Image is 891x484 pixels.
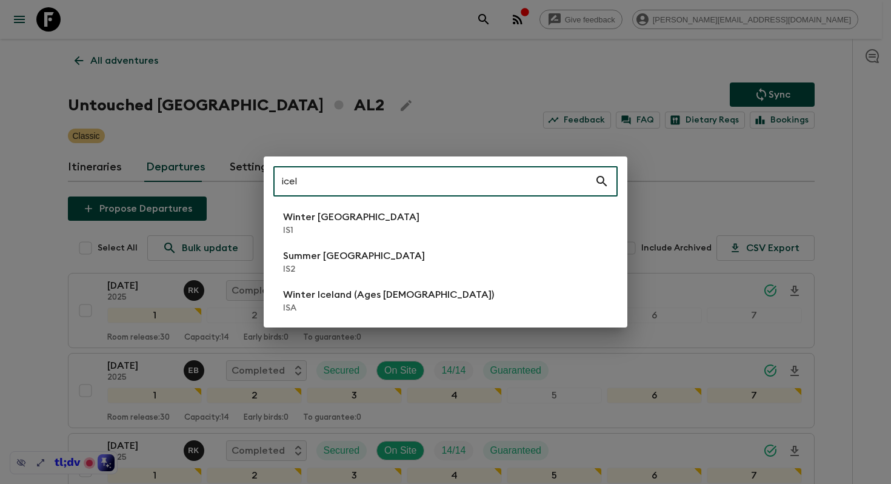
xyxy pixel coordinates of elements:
[283,287,494,302] p: Winter Iceland (Ages [DEMOGRAPHIC_DATA])
[283,263,425,275] p: IS2
[283,210,419,224] p: Winter [GEOGRAPHIC_DATA]
[283,249,425,263] p: Summer [GEOGRAPHIC_DATA]
[273,164,595,198] input: Search adventures...
[283,302,494,314] p: ISA
[283,224,419,237] p: IS1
